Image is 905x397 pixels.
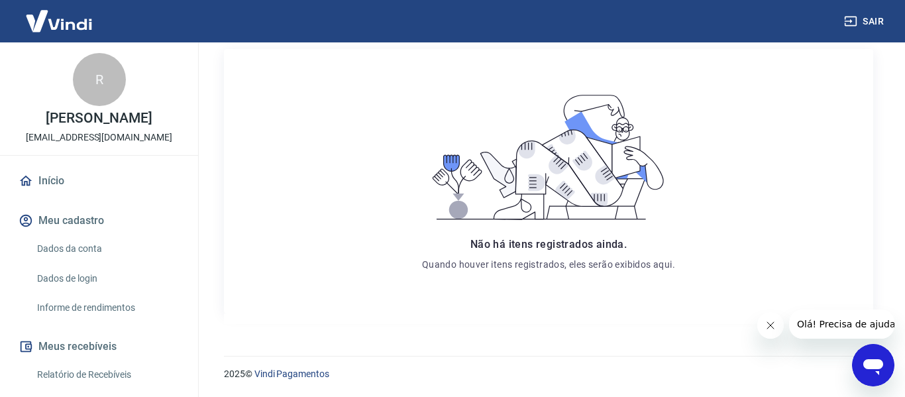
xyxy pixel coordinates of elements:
iframe: Mensagem da empresa [789,310,894,339]
button: Meu cadastro [16,206,182,235]
span: Olá! Precisa de ajuda? [8,9,111,20]
a: Dados da conta [32,235,182,262]
a: Início [16,166,182,196]
p: 2025 © [224,367,873,381]
p: Quando houver itens registrados, eles serão exibidos aqui. [422,258,675,271]
div: R [73,53,126,106]
iframe: Botão para abrir a janela de mensagens [852,344,894,386]
button: Sair [841,9,889,34]
a: Vindi Pagamentos [254,369,329,379]
a: Dados de login [32,265,182,292]
span: Não há itens registrados ainda. [470,238,627,251]
button: Meus recebíveis [16,332,182,361]
iframe: Fechar mensagem [757,312,784,339]
p: [EMAIL_ADDRESS][DOMAIN_NAME] [26,131,172,144]
a: Relatório de Recebíveis [32,361,182,388]
img: Vindi [16,1,102,41]
a: Informe de rendimentos [32,294,182,321]
p: [PERSON_NAME] [46,111,152,125]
